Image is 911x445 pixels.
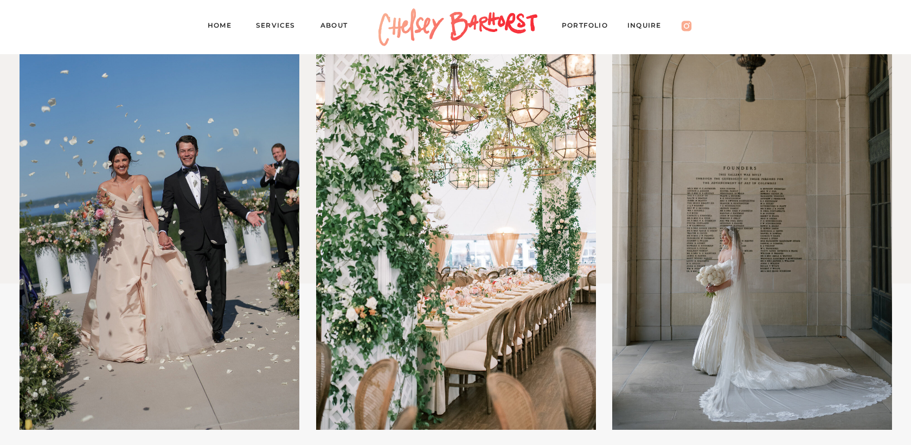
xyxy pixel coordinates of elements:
[208,20,240,35] a: Home
[562,20,618,35] a: PORTFOLIO
[320,20,358,35] a: About
[627,20,672,35] a: Inquire
[256,20,305,35] a: Services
